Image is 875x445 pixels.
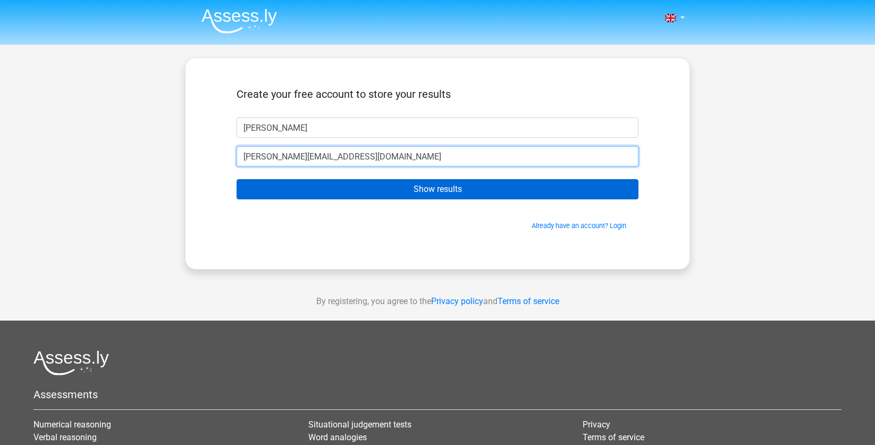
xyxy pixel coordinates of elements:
[33,432,97,442] a: Verbal reasoning
[237,88,638,100] h5: Create your free account to store your results
[237,179,638,199] input: Show results
[498,296,559,306] a: Terms of service
[308,419,411,430] a: Situational judgement tests
[308,432,367,442] a: Word analogies
[237,117,638,138] input: First name
[33,419,111,430] a: Numerical reasoning
[583,419,610,430] a: Privacy
[532,222,626,230] a: Already have an account? Login
[237,146,638,166] input: Email
[431,296,483,306] a: Privacy policy
[583,432,644,442] a: Terms of service
[33,350,109,375] img: Assessly logo
[201,9,277,33] img: Assessly
[33,388,842,401] h5: Assessments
